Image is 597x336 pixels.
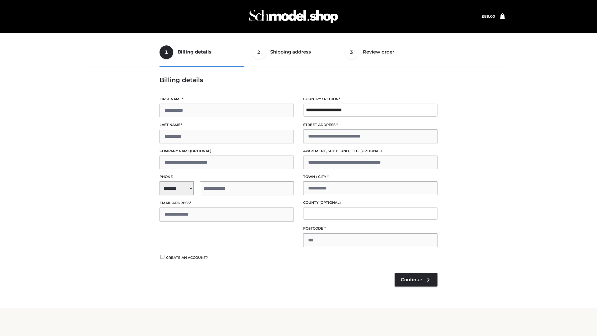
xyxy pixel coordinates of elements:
[319,200,341,205] span: (optional)
[303,148,437,154] label: Apartment, suite, unit, etc.
[303,200,437,206] label: County
[482,14,495,19] a: £89.00
[160,255,165,259] input: Create an account?
[303,174,437,180] label: Town / City
[303,96,437,102] label: Country / Region
[160,174,294,180] label: Phone
[401,277,422,282] span: Continue
[395,273,437,287] a: Continue
[160,200,294,206] label: Email address
[303,226,437,231] label: Postcode
[160,96,294,102] label: First name
[360,149,382,153] span: (optional)
[160,122,294,128] label: Last name
[482,14,495,19] bdi: 89.00
[303,122,437,128] label: Street address
[482,14,484,19] span: £
[166,255,208,260] span: Create an account?
[160,148,294,154] label: Company name
[247,4,340,29] img: Schmodel Admin 964
[190,149,211,153] span: (optional)
[160,76,437,84] h3: Billing details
